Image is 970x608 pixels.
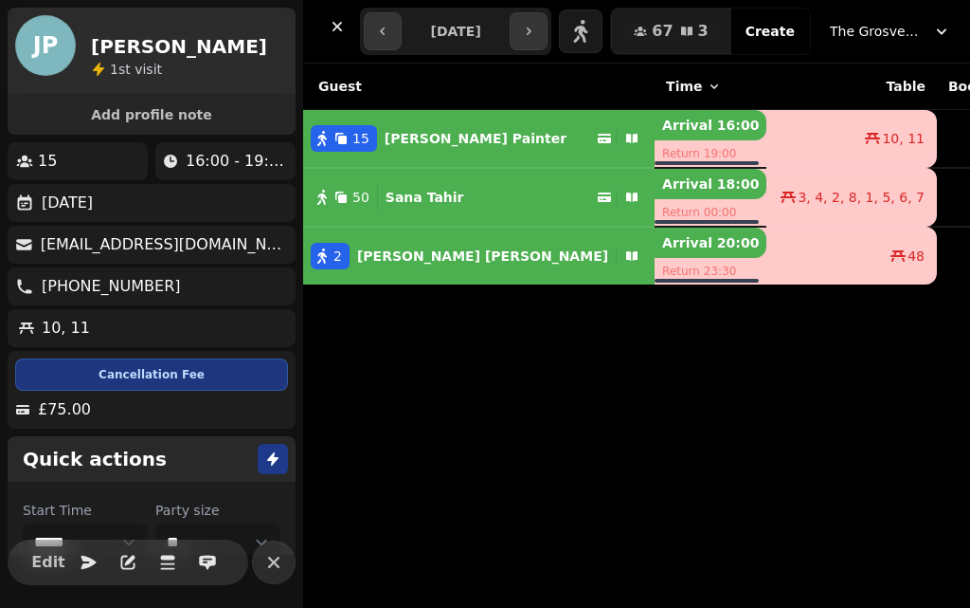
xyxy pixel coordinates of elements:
th: Guest [303,64,655,110]
p: [PERSON_NAME] [PERSON_NAME] [357,247,608,266]
span: The Grosvenor [830,22,925,41]
h2: Quick actions [23,446,167,472]
span: Create [745,25,795,38]
button: Time [666,77,721,96]
p: [PERSON_NAME] Painter [385,129,566,148]
span: st [118,62,135,77]
button: Edit [29,544,67,581]
span: 1 [110,62,118,77]
span: 3, 4, 2, 8, 1, 5, 6, 7 [798,188,925,207]
p: 15 [38,150,57,173]
span: 67 [652,24,673,39]
span: 10, 11 [882,129,925,148]
p: Arrival 18:00 [655,169,766,199]
span: 48 [907,247,925,266]
button: 50Sana Tahir [303,175,655,220]
p: Return 19:00 [655,140,766,167]
button: Add profile note [15,102,288,127]
p: £75.00 [38,398,91,421]
p: Return 00:00 [655,199,766,226]
label: Party size [155,501,280,520]
p: 10, 11 [42,317,90,340]
p: Arrival 16:00 [655,110,766,140]
p: Arrival 20:00 [655,228,766,258]
button: 2[PERSON_NAME] [PERSON_NAME] [303,233,655,279]
span: JP [33,34,59,57]
p: visit [110,60,162,79]
button: 15[PERSON_NAME] Painter [303,116,655,161]
p: 16:00 - 19:00 [186,150,288,173]
p: Return 23:30 [655,258,766,285]
th: Table [766,64,937,110]
div: Cancellation Fee [15,359,288,391]
p: [PHONE_NUMBER] [42,275,181,298]
span: Time [666,77,702,96]
p: Sana Tahir [386,188,464,207]
p: [DATE] [42,192,93,214]
button: Create [730,9,810,54]
span: 15 [352,129,369,148]
span: 3 [698,24,709,39]
span: 2 [333,247,342,266]
h2: [PERSON_NAME] [91,33,267,60]
p: [EMAIL_ADDRESS][DOMAIN_NAME] [41,233,288,256]
button: 673 [611,9,730,54]
span: Add profile note [30,108,273,121]
span: Edit [37,555,60,570]
button: The Grosvenor [818,14,962,48]
label: Start Time [23,501,148,520]
span: 50 [352,188,369,207]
